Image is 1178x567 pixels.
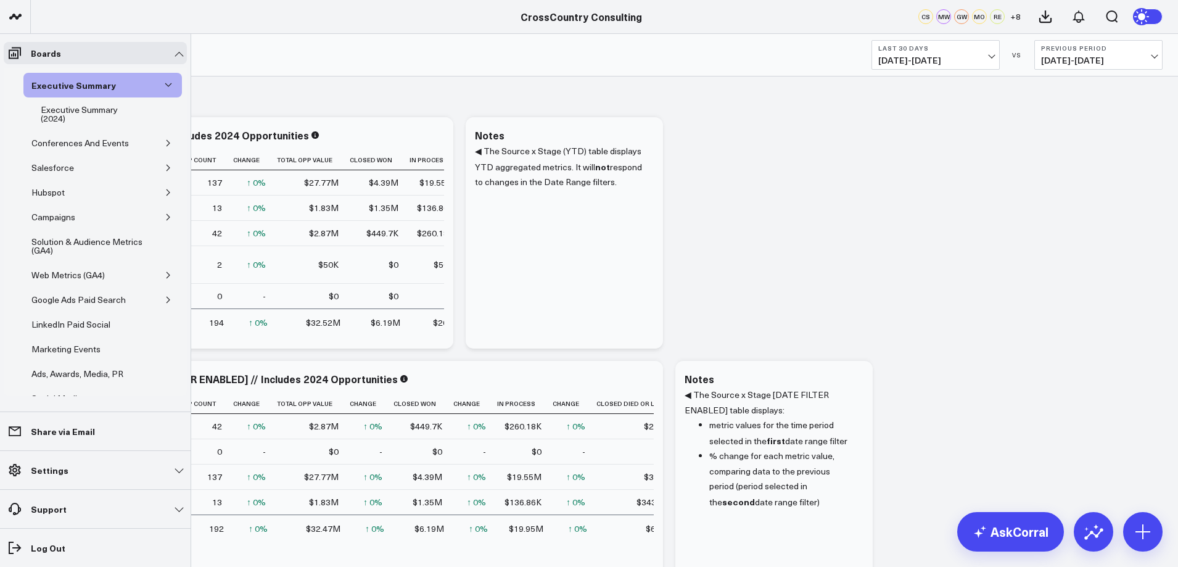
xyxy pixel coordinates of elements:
div: $6.19M [414,523,444,535]
p: ◀ The Source x Stage [DATE FILTER ENABLED] table displays: [685,387,854,418]
b: second [722,495,755,508]
span: + 8 [1010,12,1021,21]
th: In Process [410,150,465,170]
div: $50K [318,259,339,271]
div: ↑ 0% [247,259,266,271]
div: $6.19M [371,317,400,329]
div: Social Media [28,391,85,406]
div: Ads, Awards, Media, PR [28,366,126,381]
th: Closed Died Or Lost [596,394,685,414]
div: GW [954,9,969,24]
div: MW [936,9,951,24]
div: - [483,445,486,458]
th: Total Opp Value [277,150,350,170]
a: Log Out [4,537,187,559]
div: $0 [532,445,542,458]
button: +8 [1008,9,1023,24]
div: ↑ 0% [247,202,266,214]
div: $4.39M [369,176,398,189]
div: $50K [434,259,454,271]
div: Salesforce [28,160,77,175]
div: Campaigns [28,210,78,225]
div: ↑ 0% [363,496,382,508]
button: Previous Period[DATE]-[DATE] [1034,40,1163,70]
div: ↑ 0% [566,420,585,432]
div: 0 [217,445,222,458]
li: % change for each metric value, comparing data to the previous period (period selected in the dat... [709,449,854,510]
th: Opp Count [179,150,233,170]
div: $260.18K [417,227,454,239]
a: CrossCountry Consulting [521,10,642,23]
th: Change [553,394,596,414]
div: MO [972,9,987,24]
div: $32.47M [306,523,340,535]
div: ↑ 0% [365,523,384,535]
div: Marketing Events [28,342,104,357]
th: Change [350,394,393,414]
div: $2.87M [309,227,339,239]
div: 42 [212,420,222,432]
div: ↑ 0% [363,420,382,432]
a: Social MediaOpen board menu [23,386,109,411]
span: [DATE] - [DATE] [1041,56,1156,65]
div: ↑ 0% [469,523,488,535]
div: Notes [685,372,714,386]
div: Google Ads Paid Search [28,292,129,307]
th: Change [453,394,497,414]
div: $449.7K [410,420,442,432]
div: $1.35M [413,496,442,508]
button: Last 30 Days[DATE]-[DATE] [871,40,1000,70]
div: $19.55M [419,176,454,189]
div: $0 [389,259,398,271]
div: 137 [207,471,222,483]
div: ↑ 0% [247,227,266,239]
a: Conferences And EventsOpen board menu [23,131,155,155]
div: $2.87M [309,420,339,432]
div: ↑ 0% [363,471,382,483]
div: 192 [209,523,224,535]
th: Change [233,150,277,170]
div: $343.73K [636,496,673,508]
div: $6.33M [646,523,675,535]
a: Ads, Awards, Media, PROpen board menu [23,362,150,386]
a: Marketing EventsOpen board menu [23,337,127,362]
div: $27.77M [304,471,339,483]
th: In Process [497,394,553,414]
span: [DATE] - [DATE] [878,56,993,65]
div: $0 [329,445,339,458]
div: $19.95M [509,523,543,535]
div: ↑ 0% [566,496,585,508]
a: Executive Summary (2024)Open board menu [33,97,167,131]
div: $4.39M [413,471,442,483]
th: Closed Won [393,394,453,414]
a: SalesforceOpen board menu [23,155,101,180]
div: 137 [207,176,222,189]
div: ◀ The Source x Stage (YTD) table displays YTD aggregated metrics. It will respond to changes in t... [475,144,654,336]
div: $0 [432,445,442,458]
b: Previous Period [1041,44,1156,52]
th: Closed Won [350,150,410,170]
div: ↑ 0% [247,496,266,508]
div: 2 [217,259,222,271]
div: 42 [212,227,222,239]
b: Last 30 Days [878,44,993,52]
p: Log Out [31,543,65,553]
b: first [767,434,785,447]
p: Boards [31,48,61,58]
div: $3.83M [644,471,673,483]
div: 13 [212,496,222,508]
div: $1.83M [309,496,339,508]
div: $1.83M [309,202,339,214]
a: HubspotOpen board menu [23,180,91,205]
div: Solution & Audience Metrics (GA4) [28,234,153,258]
div: ↑ 0% [467,420,486,432]
div: Web Metrics (GA4) [28,268,108,283]
a: Executive SummaryOpen board menu [23,73,142,97]
div: ↑ 0% [247,420,266,432]
div: RE [990,9,1005,24]
th: Opp Count [179,394,233,414]
div: $27.77M [304,176,339,189]
div: 194 [209,317,224,329]
div: 13 [212,202,222,214]
div: $449.7K [366,227,398,239]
